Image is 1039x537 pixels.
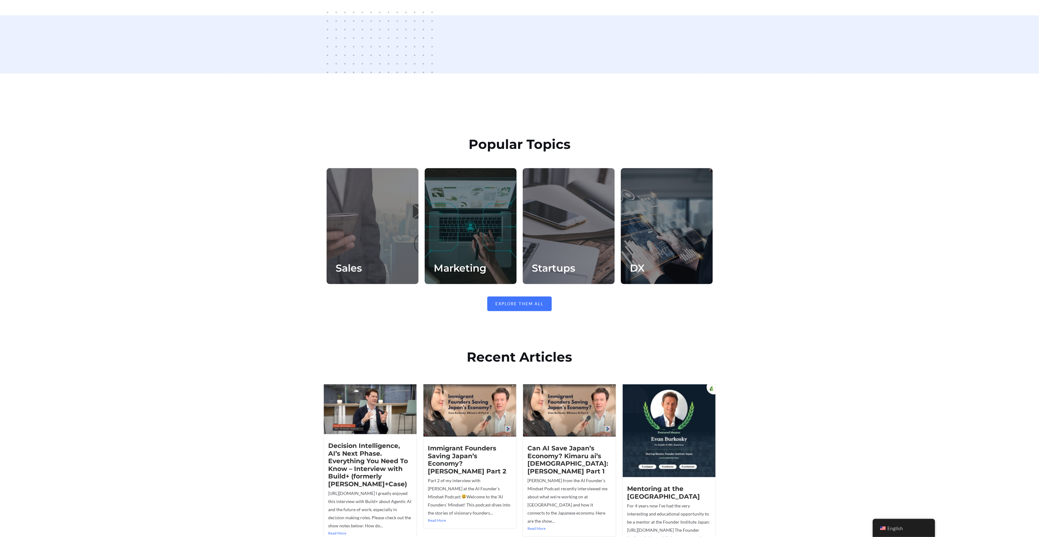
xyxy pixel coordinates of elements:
a: Marketing [434,262,487,274]
a: Sales [336,262,362,274]
a: Startups [532,262,575,274]
a: Read More [428,517,512,524]
img: 😃 [462,494,466,499]
a: Immigrant Founders Saving Japan’s Economy? [PERSON_NAME] Part 2 [428,444,507,475]
p: [PERSON_NAME] from the AI Founder’s Mindset Podcast recently interviewed me about what we’re work... [528,477,611,525]
a: Mentoring at the [GEOGRAPHIC_DATA] [627,485,700,500]
a: Can AI Save Japan’s Economy? Kimaru ai’s [DEMOGRAPHIC_DATA]: [PERSON_NAME] Part 1 [528,444,608,475]
a: DX [630,262,645,274]
p: Part 2 of my interview with [PERSON_NAME] at the AI Founder’s Mindset Podcast: Welcome to the ‘AI... [428,477,512,517]
a: Explore Them All [487,297,552,311]
h2: Recent Articles [324,349,716,366]
p: [URL][DOMAIN_NAME] I greatly enjoyed this interview with Build+ about Agentic AI and the future o... [328,489,412,530]
a: Read More [328,530,412,537]
span: Explore Them All [495,302,544,306]
a: Decision Intelligence, AI’s Next Phase. Everything You Need To Know – Interview with Build+ (form... [328,442,408,487]
a: Read More [528,525,611,532]
h2: Popular Topics [324,136,716,153]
